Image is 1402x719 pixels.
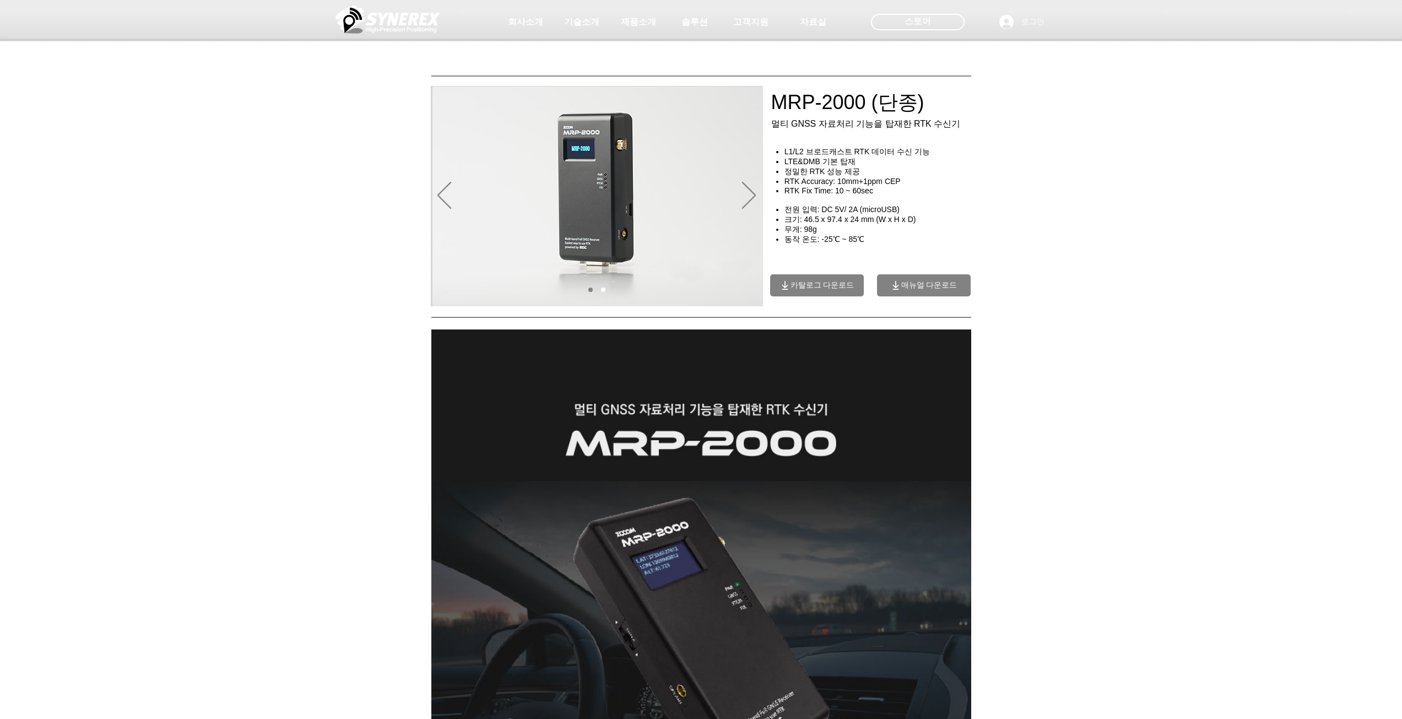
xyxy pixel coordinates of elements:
nav: 슬라이드 [584,288,609,292]
a: 01 [588,288,593,292]
span: 회사소개 [508,17,543,28]
span: 전원 입력: DC 5V/ 2A (microUSB) [784,205,900,214]
div: 스토어 [871,14,965,30]
a: 고객지원 [723,11,778,33]
button: 다음 [742,182,756,210]
span: 자료실 [800,17,826,28]
span: RTK Accuracy: 10mm+1ppm CEP [784,177,901,186]
span: 카탈로그 다운로드 [791,280,854,290]
img: MRP2000_perspective_lcd.jpg [432,87,763,306]
span: 고객지원 [733,17,768,28]
a: 솔루션 [667,11,722,33]
img: 씨너렉스_White_simbol_대지 1.png [335,3,440,36]
span: 크기: 46.5 x 97.4 x 24 mm (W x H x D) [784,215,916,224]
span: 스토어 [905,15,931,28]
span: 동작 온도: -25℃ ~ 85℃ [784,235,864,244]
a: 카탈로그 다운로드 [770,274,864,296]
span: 매뉴얼 다운로드 [901,280,957,290]
button: 로그인 [992,12,1052,33]
span: 기술소개 [564,17,599,28]
button: 이전 [437,182,451,210]
a: 자료실 [786,11,841,33]
a: 기술소개 [554,11,609,33]
a: 매뉴얼 다운로드 [877,274,971,296]
span: 솔루션 [681,17,708,28]
span: 로그인 [1017,17,1048,28]
a: 02 [601,288,605,292]
a: 회사소개 [498,11,553,33]
div: 슬라이드쇼 [431,86,763,306]
span: 무게: 98g [784,225,817,234]
span: 제품소개 [621,17,656,28]
span: 정밀한 RTK 성능 제공 [784,167,860,176]
a: 제품소개 [611,11,666,33]
span: RTK Fix Time: 10 ~ 60sec [784,186,873,195]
